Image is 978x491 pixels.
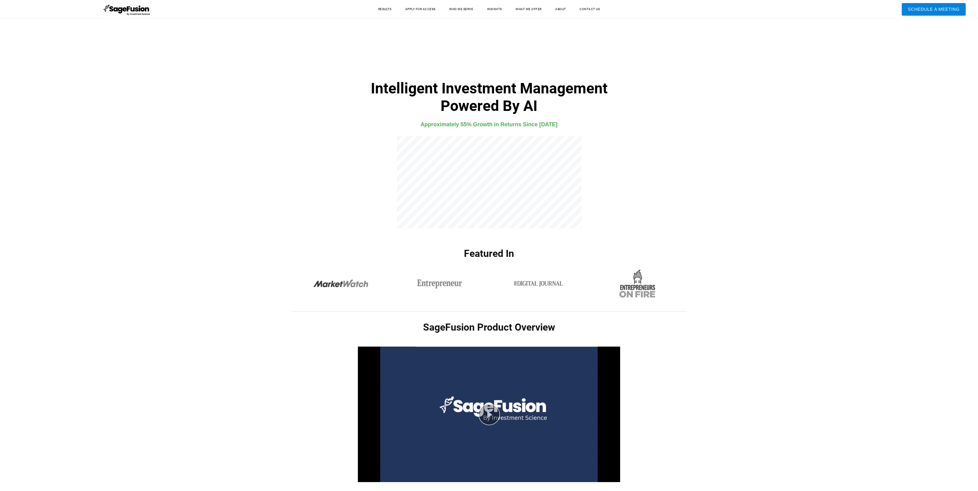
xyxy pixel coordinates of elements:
h4: Approximately 55% Growth in Returns Since [DATE] [291,120,687,129]
h1: SageFusion Product Overview [291,321,687,333]
img: SageFusion | Intelligent Investment Management [102,2,152,17]
h1: Featured In [291,248,687,269]
img: -67ab9be7b8539.png [410,269,469,299]
a: Who We Serve [443,5,479,14]
h1: Intelligent Investment Management [291,80,687,115]
a: Insights [481,5,508,14]
a: About [549,5,572,14]
a: Schedule A Meeting [902,3,966,16]
a: Apply for Access [399,5,442,14]
a: What We Offer [509,5,548,14]
b: Powered By AI [441,97,537,115]
a: Contact Us [573,5,606,14]
img: -67ab9bfe99e34.png [610,269,665,299]
img: -67ab9bd27d9ef.png [311,269,370,299]
a: Results [372,5,398,14]
img: -67ab9bf163f6b.png [509,269,568,299]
